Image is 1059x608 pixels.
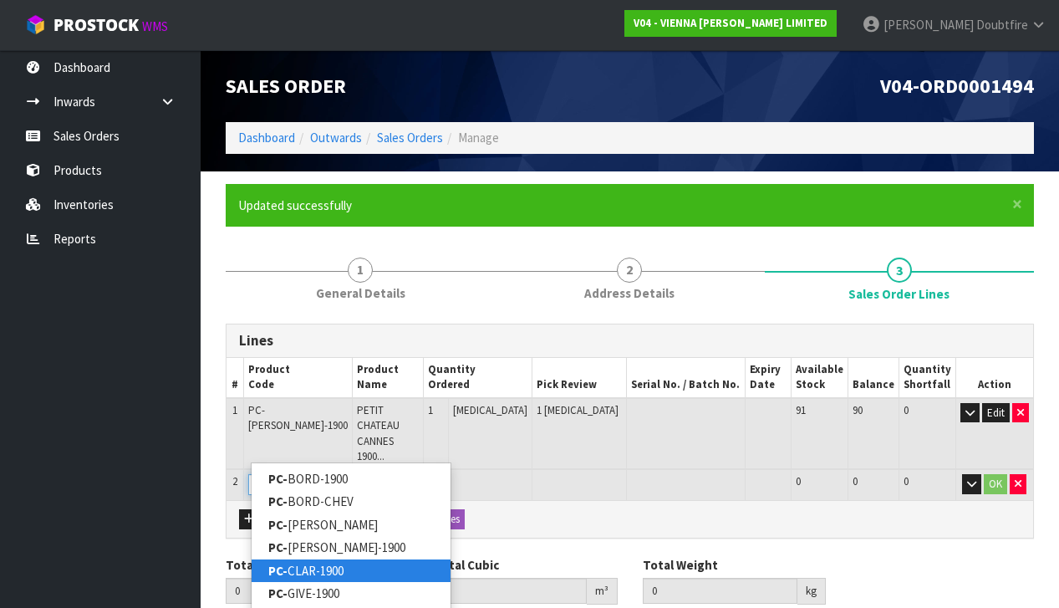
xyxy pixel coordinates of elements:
[252,513,451,536] a: PC-[PERSON_NAME]
[887,258,912,283] span: 3
[352,358,424,398] th: Product Name
[268,585,288,601] strong: PC-
[853,474,858,488] span: 0
[904,474,909,488] span: 0
[853,403,863,417] span: 90
[434,578,586,604] input: Total Cubic
[848,358,899,398] th: Balance
[796,403,806,417] span: 91
[25,14,46,35] img: cube-alt.png
[796,474,801,488] span: 0
[238,197,352,213] span: Updated successfully
[268,471,288,487] strong: PC-
[587,578,618,605] div: m³
[880,73,1034,99] span: V04-ORD0001494
[1012,192,1022,216] span: ×
[238,130,295,146] a: Dashboard
[643,578,797,604] input: Total Weight
[243,358,352,398] th: Product Code
[232,403,237,417] span: 1
[226,73,346,99] span: Sales Order
[227,358,243,398] th: #
[634,16,827,30] strong: V04 - VIENNA [PERSON_NAME] LIMITED
[434,556,499,574] label: Total Cubic
[791,358,848,398] th: Available Stock
[797,578,826,605] div: kg
[532,358,627,398] th: Pick Review
[268,539,288,555] strong: PC-
[239,333,1021,349] h3: Lines
[537,403,619,417] span: 1 [MEDICAL_DATA]
[976,17,1028,33] span: Doubtfire
[239,509,298,529] button: Add Line
[984,474,1007,494] button: OK
[584,284,675,302] span: Address Details
[617,258,642,283] span: 2
[643,556,718,574] label: Total Weight
[883,17,974,33] span: [PERSON_NAME]
[252,536,451,559] a: PC-[PERSON_NAME]-1900
[458,130,499,146] span: Manage
[252,467,451,490] a: PC-BORD-1900
[428,403,433,417] span: 1
[316,284,405,302] span: General Details
[226,578,369,604] input: Total Units
[226,556,290,574] label: Total Units
[982,403,1010,423] button: Edit
[248,474,328,495] input: Code
[377,130,443,146] a: Sales Orders
[357,403,400,463] span: PETIT CHATEAU CANNES 1900...
[142,18,168,34] small: WMS
[899,358,955,398] th: Quantity Shortfall
[268,517,288,533] strong: PC-
[848,285,950,303] span: Sales Order Lines
[248,403,348,432] span: PC-[PERSON_NAME]-1900
[955,358,1033,398] th: Action
[746,358,792,398] th: Expiry Date
[310,130,362,146] a: Outwards
[252,582,451,605] a: PC-GIVE-1900
[348,258,373,283] span: 1
[453,403,527,417] span: [MEDICAL_DATA]
[268,493,288,509] strong: PC-
[252,490,451,513] a: PC-BORD-CHEV
[232,474,237,488] span: 2
[252,559,451,582] a: PC-CLAR-1900
[904,403,909,417] span: 0
[268,563,288,579] strong: PC-
[53,14,139,36] span: ProStock
[626,358,745,398] th: Serial No. / Batch No.
[424,358,532,398] th: Quantity Ordered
